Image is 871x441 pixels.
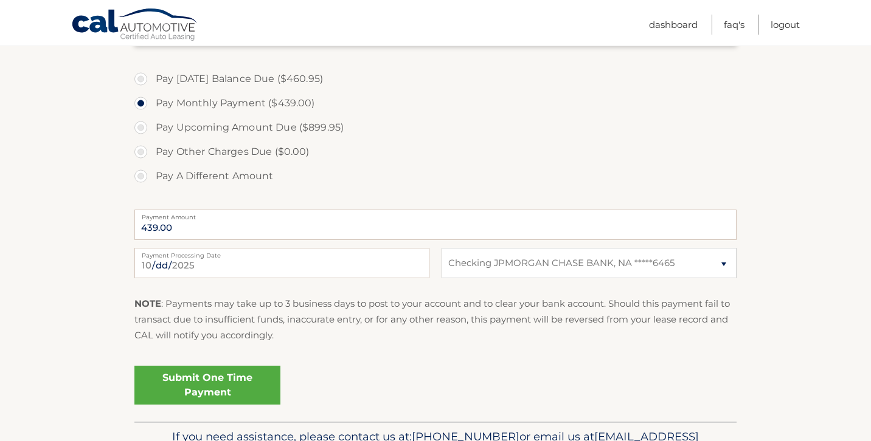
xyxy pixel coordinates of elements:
label: Pay Upcoming Amount Due ($899.95) [134,115,737,140]
label: Pay A Different Amount [134,164,737,188]
p: : Payments may take up to 3 business days to post to your account and to clear your bank account.... [134,296,737,344]
strong: NOTE [134,298,161,309]
a: Submit One Time Payment [134,366,280,405]
label: Pay Monthly Payment ($439.00) [134,91,737,115]
label: Pay Other Charges Due ($0.00) [134,140,737,164]
a: FAQ's [724,15,744,35]
input: Payment Date [134,248,429,278]
label: Payment Processing Date [134,248,429,258]
input: Payment Amount [134,210,737,240]
a: Cal Automotive [71,8,199,43]
a: Logout [771,15,800,35]
a: Dashboard [649,15,698,35]
label: Pay [DATE] Balance Due ($460.95) [134,67,737,91]
label: Payment Amount [134,210,737,219]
